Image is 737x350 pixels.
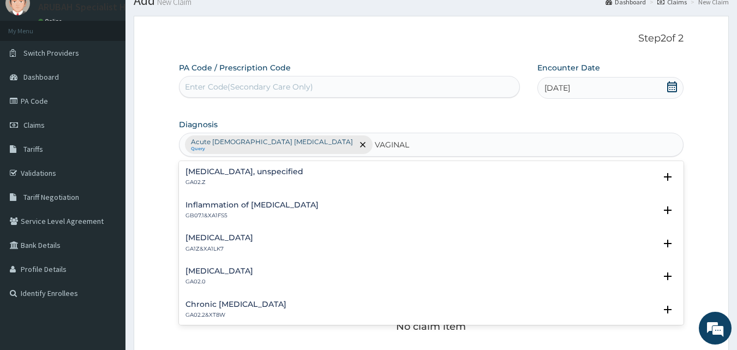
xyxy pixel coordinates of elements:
[661,204,674,217] i: open select status
[661,237,674,250] i: open select status
[185,234,253,242] h4: [MEDICAL_DATA]
[179,5,205,32] div: Minimize live chat window
[63,105,151,216] span: We're online!
[185,311,286,319] p: GA02.2&XT8W
[191,138,353,146] p: Acute [DEMOGRAPHIC_DATA] [MEDICAL_DATA]
[38,17,64,25] a: Online
[23,120,45,130] span: Claims
[179,62,291,73] label: PA Code / Prescription Code
[185,179,303,186] p: GA02.Z
[537,62,600,73] label: Encounter Date
[544,82,570,93] span: [DATE]
[23,192,79,202] span: Tariff Negotiation
[23,72,59,82] span: Dashboard
[185,267,253,275] h4: [MEDICAL_DATA]
[358,140,368,150] span: remove selection option
[179,33,684,45] p: Step 2 of 2
[185,212,319,220] p: GB07.1&XA1FS5
[185,201,319,209] h4: Inflammation of [MEDICAL_DATA]
[185,278,253,286] p: GA02.0
[179,119,218,130] label: Diagnosis
[185,168,303,176] h4: [MEDICAL_DATA], unspecified
[38,2,155,12] p: ARUBAH Specialist Hospital
[661,270,674,283] i: open select status
[191,146,353,152] small: Query
[5,234,208,272] textarea: Type your message and hit 'Enter'
[185,245,253,253] p: GA1Z&XA1LK7
[661,303,674,316] i: open select status
[396,321,466,332] p: No claim item
[185,300,286,309] h4: Chronic [MEDICAL_DATA]
[23,48,79,58] span: Switch Providers
[20,55,44,82] img: d_794563401_company_1708531726252_794563401
[57,61,183,75] div: Chat with us now
[185,81,313,92] div: Enter Code(Secondary Care Only)
[661,170,674,183] i: open select status
[23,144,43,154] span: Tariffs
